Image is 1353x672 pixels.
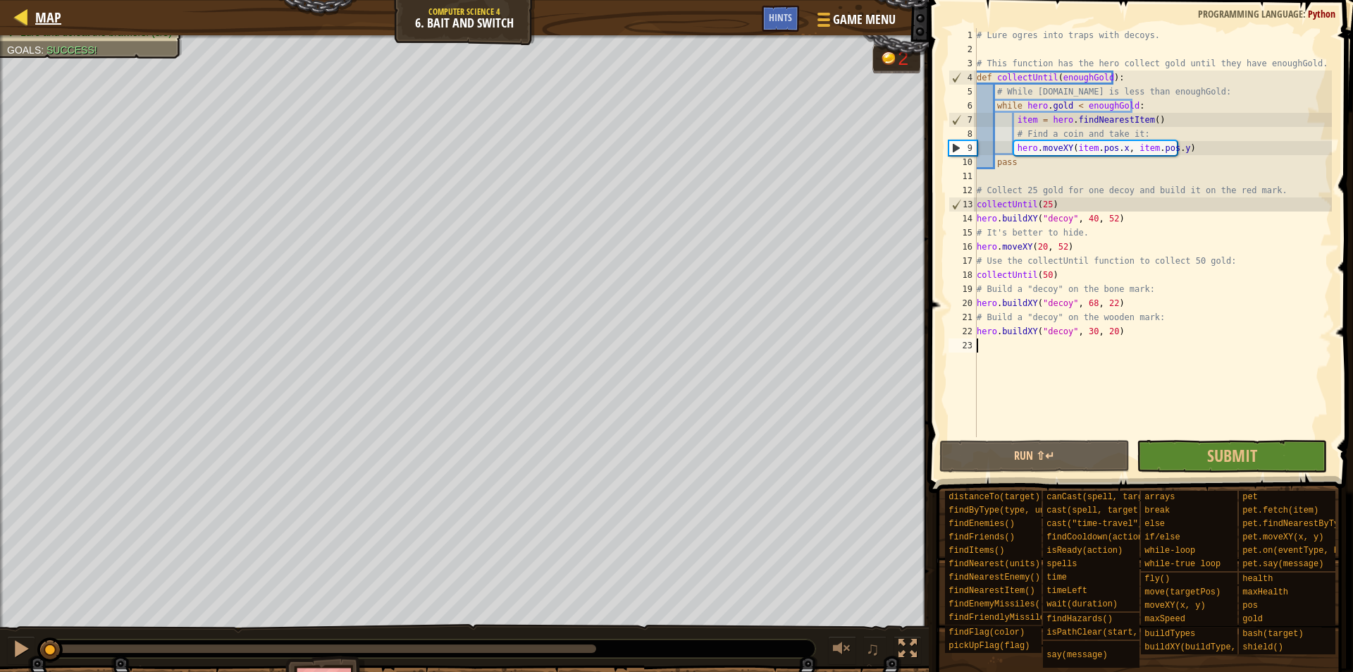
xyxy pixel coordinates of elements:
[949,282,977,296] div: 19
[949,42,977,56] div: 2
[1144,546,1195,556] span: while-loop
[949,296,977,310] div: 20
[1242,506,1318,515] span: pet.fetch(item)
[1242,642,1283,652] span: shield()
[1046,650,1107,660] span: say(message)
[1242,587,1288,597] span: maxHealth
[949,324,977,338] div: 22
[47,44,97,56] span: Success!
[872,44,920,73] div: Team 'humans' has 2 now of 2 gold earned.
[769,11,792,24] span: Hints
[949,28,977,42] div: 1
[949,532,1015,542] span: findFriends()
[949,127,977,141] div: 8
[949,113,977,127] div: 7
[949,212,977,226] div: 14
[1144,587,1221,597] span: move(targetPos)
[1046,519,1183,529] span: cast("time-travel", target)
[949,197,977,212] div: 13
[949,183,977,197] div: 12
[1242,614,1263,624] span: gold
[1144,506,1170,515] span: break
[1046,614,1113,624] span: findHazards()
[1242,574,1273,584] span: health
[1046,532,1148,542] span: findCooldown(action)
[1046,586,1087,596] span: timeLeft
[949,85,977,99] div: 5
[949,56,977,71] div: 3
[1144,559,1221,569] span: while-true loop
[1207,444,1257,467] span: Submit
[949,599,1045,609] span: findEnemyMissiles()
[1046,628,1163,637] span: isPathClear(start, end)
[806,6,904,39] button: Game Menu
[1144,492,1175,502] span: arrays
[1303,7,1308,20] span: :
[1144,519,1165,529] span: else
[949,155,977,169] div: 10
[949,546,1004,556] span: findItems()
[949,226,977,240] div: 15
[1144,642,1266,652] span: buildXY(buildType, x, y)
[1046,492,1158,502] span: canCast(spell, target)
[1242,532,1323,542] span: pet.moveXY(x, y)
[949,628,1025,637] span: findFlag(color)
[7,44,41,56] span: Goals
[949,141,977,155] div: 9
[28,8,61,27] a: Map
[1242,629,1303,639] span: bash(target)
[949,338,977,353] div: 23
[949,519,1015,529] span: findEnemies()
[1046,559,1077,569] span: spells
[894,636,922,665] button: Toggle fullscreen
[41,44,47,56] span: :
[898,49,912,68] div: 2
[1144,601,1205,611] span: moveXY(x, y)
[833,11,896,29] span: Game Menu
[949,641,1030,651] span: pickUpFlag(flag)
[949,506,1065,515] span: findByType(type, units)
[828,636,856,665] button: Adjust volume
[949,268,977,282] div: 18
[949,310,977,324] div: 21
[949,71,977,85] div: 4
[1242,601,1258,611] span: pos
[949,586,1034,596] span: findNearestItem()
[1046,546,1123,556] span: isReady(action)
[1046,506,1143,515] span: cast(spell, target)
[949,240,977,254] div: 16
[1144,574,1170,584] span: fly()
[1046,573,1067,582] span: time
[1308,7,1335,20] span: Python
[1198,7,1303,20] span: Programming language
[866,638,880,659] span: ♫
[863,636,887,665] button: ♫
[949,613,1060,623] span: findFriendlyMissiles()
[949,559,1040,569] span: findNearest(units)
[1137,440,1327,472] button: Submit
[7,636,35,665] button: Ctrl + P: Pause
[949,99,977,113] div: 6
[939,440,1130,472] button: Run ⇧↵
[1046,599,1118,609] span: wait(duration)
[1144,614,1185,624] span: maxSpeed
[1144,532,1180,542] span: if/else
[1242,559,1323,569] span: pet.say(message)
[949,573,1040,582] span: findNearestEnemy()
[949,254,977,268] div: 17
[949,169,977,183] div: 11
[949,492,1040,502] span: distanceTo(target)
[1242,492,1258,502] span: pet
[35,8,61,27] span: Map
[1144,629,1195,639] span: buildTypes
